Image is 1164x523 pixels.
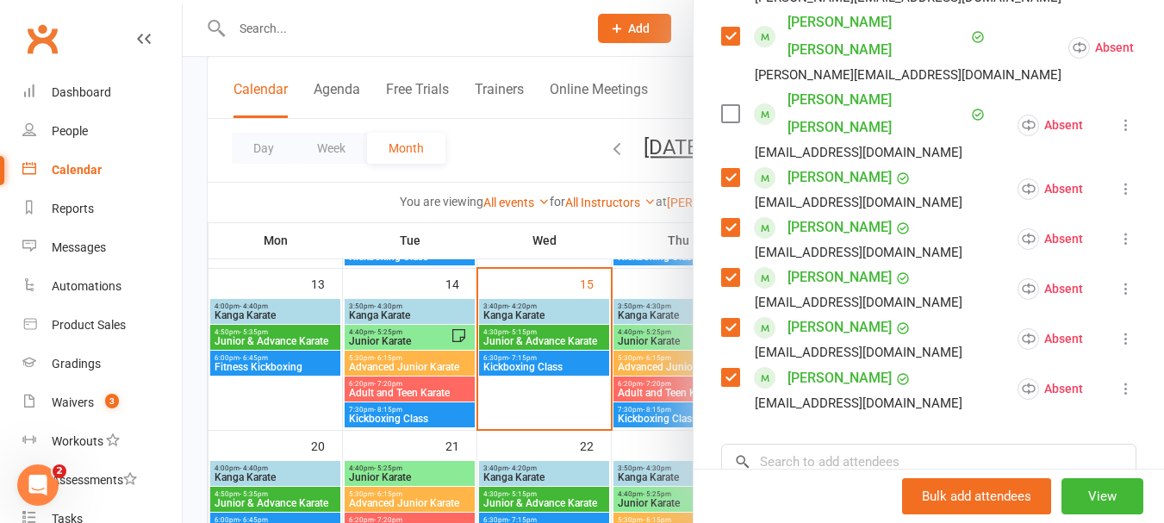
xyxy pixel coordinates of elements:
div: [PERSON_NAME][EMAIL_ADDRESS][DOMAIN_NAME] [755,64,1061,86]
div: Gradings [52,357,101,370]
div: Absent [1018,228,1083,250]
div: Absent [1018,278,1083,300]
a: Gradings [22,345,182,383]
div: [EMAIL_ADDRESS][DOMAIN_NAME] [755,241,962,264]
a: [PERSON_NAME] [787,264,892,291]
a: [PERSON_NAME] [787,364,892,392]
div: [EMAIL_ADDRESS][DOMAIN_NAME] [755,141,962,164]
a: Product Sales [22,306,182,345]
div: [EMAIL_ADDRESS][DOMAIN_NAME] [755,341,962,364]
a: Workouts [22,422,182,461]
a: Automations [22,267,182,306]
div: People [52,124,88,138]
div: [EMAIL_ADDRESS][DOMAIN_NAME] [755,392,962,414]
a: Reports [22,190,182,228]
div: Assessments [52,473,137,487]
div: Automations [52,279,121,293]
a: Calendar [22,151,182,190]
div: Product Sales [52,318,126,332]
a: [PERSON_NAME] [PERSON_NAME] [787,86,967,141]
div: Reports [52,202,94,215]
iframe: Intercom live chat [17,464,59,506]
button: Bulk add attendees [902,478,1051,514]
span: 2 [53,464,66,478]
input: Search to add attendees [721,444,1136,480]
a: Clubworx [21,17,64,60]
a: Waivers 3 [22,383,182,422]
div: Absent [1068,37,1134,59]
div: Waivers [52,395,94,409]
div: [EMAIL_ADDRESS][DOMAIN_NAME] [755,191,962,214]
div: Workouts [52,434,103,448]
div: Calendar [52,163,102,177]
a: Dashboard [22,73,182,112]
button: View [1061,478,1143,514]
div: [EMAIL_ADDRESS][DOMAIN_NAME] [755,291,962,314]
a: [PERSON_NAME] [787,314,892,341]
div: Dashboard [52,85,111,99]
div: Absent [1018,378,1083,400]
div: Absent [1018,115,1083,136]
div: Absent [1018,328,1083,350]
div: Messages [52,240,106,254]
div: Absent [1018,178,1083,200]
a: [PERSON_NAME] [787,214,892,241]
a: [PERSON_NAME] [PERSON_NAME] [787,9,967,64]
span: 3 [105,394,119,408]
a: Messages [22,228,182,267]
a: [PERSON_NAME] [787,164,892,191]
a: Assessments [22,461,182,500]
a: People [22,112,182,151]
